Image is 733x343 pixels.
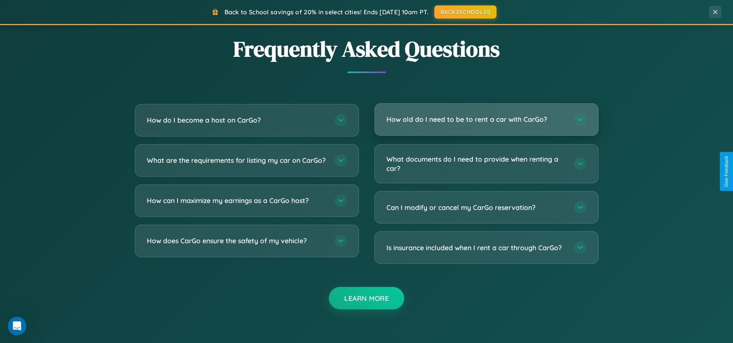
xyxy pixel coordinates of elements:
h2: Frequently Asked Questions [135,34,599,64]
h3: How do I become a host on CarGo? [147,115,327,125]
iframe: Intercom live chat [8,317,26,335]
h3: What are the requirements for listing my car on CarGo? [147,155,327,165]
h3: Can I modify or cancel my CarGo reservation? [386,203,566,212]
button: BACK2SCHOOL20 [434,5,497,19]
span: Back to School savings of 20% in select cities! Ends [DATE] 10am PT. [224,8,429,16]
div: Give Feedback [724,156,729,187]
button: Learn More [329,287,404,309]
h3: Is insurance included when I rent a car through CarGo? [386,243,566,253]
h3: How does CarGo ensure the safety of my vehicle? [147,236,327,246]
h3: How old do I need to be to rent a car with CarGo? [386,114,566,124]
h3: How can I maximize my earnings as a CarGo host? [147,196,327,205]
h3: What documents do I need to provide when renting a car? [386,154,566,173]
